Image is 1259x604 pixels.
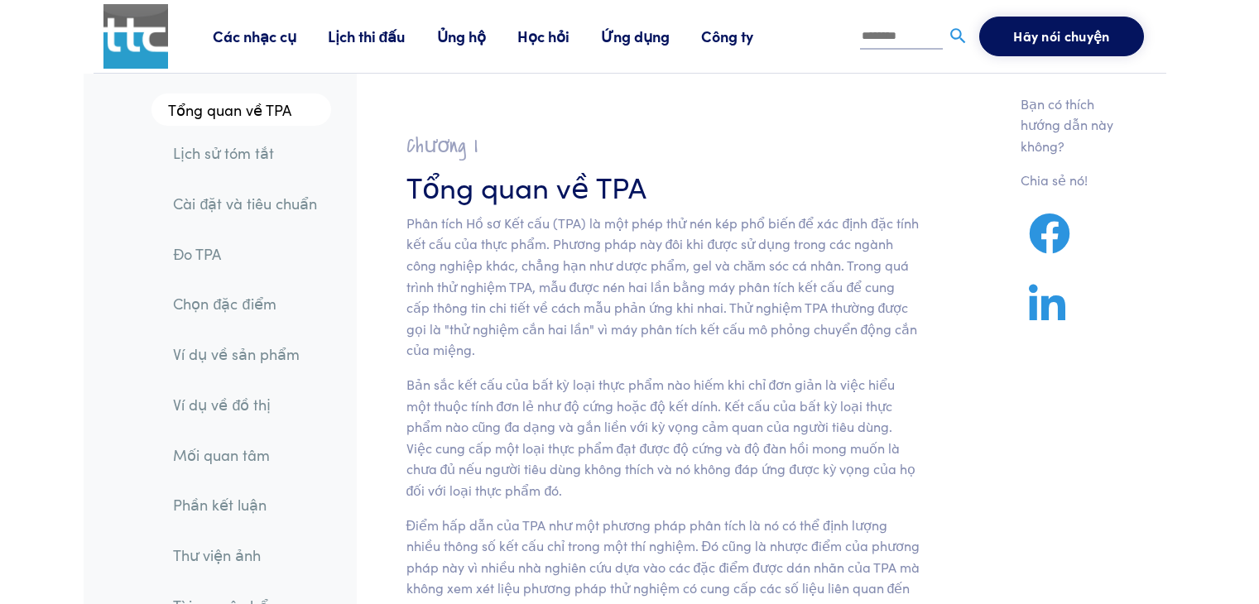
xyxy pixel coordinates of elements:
[406,165,646,206] font: Tổng quan về TPA
[160,335,330,373] a: Ví dụ về sản phẩm
[173,394,271,415] font: Ví dụ về đồ thị
[160,386,330,424] a: Ví dụ về đồ thị
[173,544,261,565] font: Thư viện ảnh
[701,26,753,46] font: Công ty
[103,4,168,69] img: ttc_logo_1x1_v1.0.png
[173,142,274,163] font: Lịch sử tóm tắt
[1013,26,1109,45] font: Hãy nói chuyện
[173,444,270,465] font: Mối quan tâm
[173,494,267,515] font: Phần kết luận
[173,243,221,264] font: Đo TPA
[437,26,486,46] font: Ủng hộ
[601,26,701,46] a: Ứng dụng
[979,17,1143,56] button: Hãy nói chuyện
[328,26,437,46] a: Lịch thi đấu
[173,193,317,213] font: Cài đặt và tiêu chuẩn
[213,26,296,46] font: Các nhạc cụ
[328,26,406,46] font: Lịch thi đấu
[151,93,330,127] a: Tổng quan về TPA
[1021,170,1088,189] font: Chia sẻ nó!
[160,185,330,223] a: Cài đặt và tiêu chuẩn
[437,26,517,46] a: Ủng hộ
[406,213,920,359] font: Phân tích Hồ sơ Kết cấu (TPA) là một phép thử nén kép phổ biến để xác định đặc tính kết cấu của t...
[160,134,330,172] a: Lịch sử tóm tắt
[160,285,330,323] a: Chọn đặc điểm
[1021,94,1113,155] font: Bạn có thích hướng dẫn này không?
[173,343,300,364] font: Ví dụ về sản phẩm
[517,26,601,46] a: Học hỏi
[1021,304,1074,324] a: Chia sẻ trên LinkedIn
[517,26,569,46] font: Học hỏi
[406,132,478,161] font: Chương I
[160,436,330,474] a: Mối quan tâm
[168,99,291,120] font: Tổng quan về TPA
[160,235,330,273] a: Đo TPA
[160,486,330,524] a: Phần kết luận
[406,375,916,499] font: Bản sắc kết cấu của bất kỳ loại thực phẩm nào hiếm khi chỉ đơn giản là việc hiểu một thuộc tính đ...
[701,26,785,46] a: Công ty
[160,536,330,574] a: Thư viện ảnh
[213,26,328,46] a: Các nhạc cụ
[601,26,670,46] font: Ứng dụng
[173,293,276,314] font: Chọn đặc điểm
